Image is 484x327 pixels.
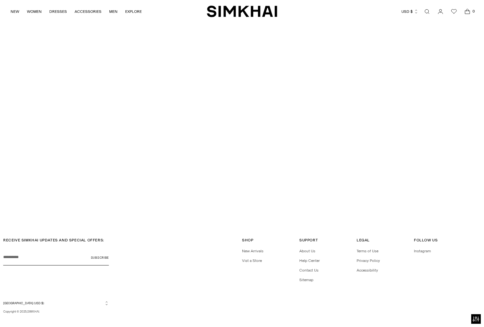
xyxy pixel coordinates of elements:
[299,238,318,242] span: Support
[91,249,109,265] button: Subscribe
[299,258,320,263] a: Help Center
[357,258,380,263] a: Privacy Policy
[224,199,261,204] span: SPRING 2026 SHOW
[471,8,476,14] span: 0
[3,309,109,314] p: Copyright © 2025, .
[357,268,378,272] a: Accessibility
[11,4,19,19] a: NEW
[357,249,378,253] a: Terms of Use
[448,5,460,18] a: Wishlist
[299,268,319,272] a: Contact Us
[434,5,447,18] a: Go to the account page
[49,4,67,19] a: DRESSES
[242,258,262,263] a: Vist a Store
[357,238,370,242] span: Legal
[401,4,418,19] button: USD $
[27,310,39,313] a: SIMKHAI
[75,4,101,19] a: ACCESSORIES
[125,4,142,19] a: EXPLORE
[414,249,431,253] a: Instagram
[27,4,42,19] a: WOMEN
[207,5,277,18] a: SIMKHAI
[242,238,253,242] span: Shop
[3,301,109,306] button: [GEOGRAPHIC_DATA] (USD $)
[224,199,261,206] a: SPRING 2026 SHOW
[421,5,433,18] a: Open search modal
[109,4,117,19] a: MEN
[3,238,104,242] span: RECEIVE SIMKHAI UPDATES AND SPECIAL OFFERS:
[299,278,313,282] a: Sitemap
[299,249,315,253] a: About Us
[461,5,474,18] a: Open cart modal
[242,249,263,253] a: New Arrivals
[414,238,438,242] span: Follow Us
